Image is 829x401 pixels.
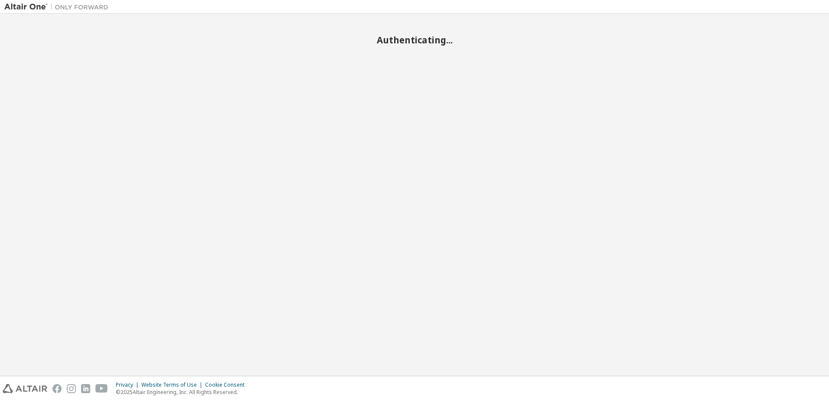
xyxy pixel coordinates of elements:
[116,381,141,388] div: Privacy
[81,384,90,393] img: linkedin.svg
[116,388,250,396] p: © 2025 Altair Engineering, Inc. All Rights Reserved.
[205,381,250,388] div: Cookie Consent
[141,381,205,388] div: Website Terms of Use
[4,34,825,46] h2: Authenticating...
[67,384,76,393] img: instagram.svg
[4,3,113,11] img: Altair One
[3,384,47,393] img: altair_logo.svg
[52,384,62,393] img: facebook.svg
[95,384,108,393] img: youtube.svg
